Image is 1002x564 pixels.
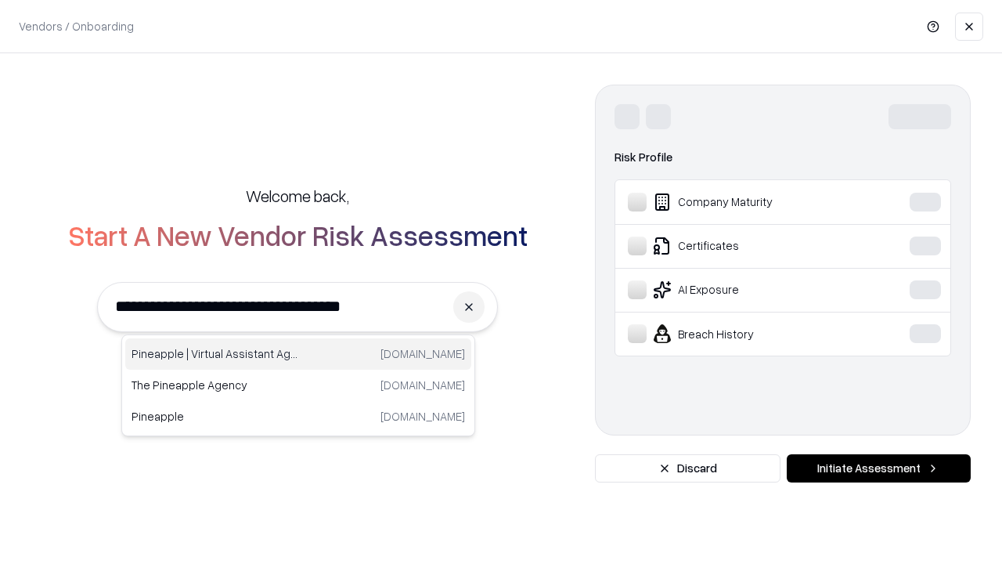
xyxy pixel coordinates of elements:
button: Initiate Assessment [787,454,971,483]
p: The Pineapple Agency [132,377,298,393]
p: Pineapple | Virtual Assistant Agency [132,345,298,362]
p: Pineapple [132,408,298,425]
div: AI Exposure [628,280,862,299]
h5: Welcome back, [246,185,349,207]
p: [DOMAIN_NAME] [380,377,465,393]
div: Company Maturity [628,193,862,211]
div: Suggestions [121,334,475,436]
p: Vendors / Onboarding [19,18,134,34]
div: Breach History [628,324,862,343]
button: Discard [595,454,780,483]
p: [DOMAIN_NAME] [380,408,465,425]
p: [DOMAIN_NAME] [380,345,465,362]
div: Risk Profile [615,148,951,167]
h2: Start A New Vendor Risk Assessment [68,219,528,251]
div: Certificates [628,237,862,255]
